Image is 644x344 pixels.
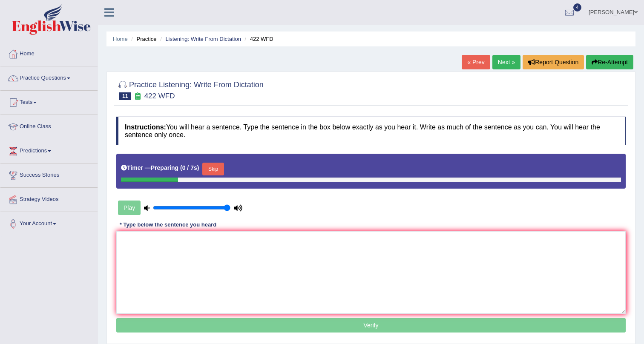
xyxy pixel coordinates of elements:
a: Home [0,42,98,63]
a: Online Class [0,115,98,136]
a: Next » [492,55,520,69]
b: ) [197,164,199,171]
h4: You will hear a sentence. Type the sentence in the box below exactly as you hear it. Write as muc... [116,117,626,145]
b: Preparing [151,164,178,171]
button: Skip [202,163,224,175]
button: Re-Attempt [586,55,633,69]
a: Success Stories [0,163,98,185]
span: 11 [119,92,131,100]
a: « Prev [462,55,490,69]
a: Practice Questions [0,66,98,88]
a: Listening: Write From Dictation [165,36,241,42]
li: 422 WFD [243,35,273,43]
a: Tests [0,91,98,112]
small: 422 WFD [144,92,175,100]
button: Report Question [523,55,584,69]
h5: Timer — [121,165,199,171]
div: * Type below the sentence you heard [116,221,220,229]
a: Your Account [0,212,98,233]
b: Instructions: [125,123,166,131]
a: Strategy Videos [0,188,98,209]
a: Home [113,36,128,42]
h2: Practice Listening: Write From Dictation [116,79,264,100]
small: Exam occurring question [133,92,142,100]
li: Practice [129,35,156,43]
b: 0 / 7s [182,164,197,171]
a: Predictions [0,139,98,161]
b: ( [180,164,182,171]
span: 4 [573,3,582,11]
